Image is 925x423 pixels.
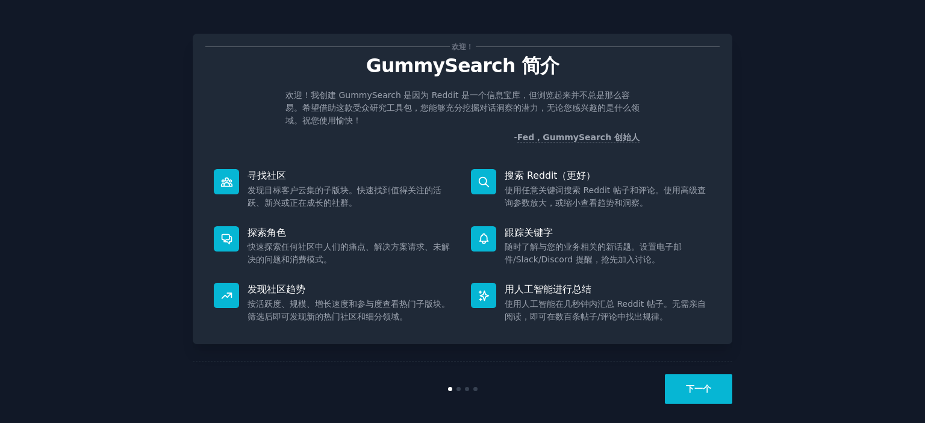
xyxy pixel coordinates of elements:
font: - [514,132,517,142]
font: 按活跃度、规模、增长速度和参与度查看热门子版块。筛选后即可发现新的热门社区和细分领域。 [248,299,450,321]
font: 使用人工智能在几秒钟内汇总 Reddit 帖子。无需亲自阅读，即可在数百条帖子/评论中找出规律。 [505,299,706,321]
font: GummySearch 简介 [366,55,559,76]
font: 搜索 Reddit（更好） [505,170,596,181]
a: Fed，GummySearch 创始人 [517,132,640,143]
font: 用人工智能进行总结 [505,283,591,295]
font: 快速探索任何社区中人们的痛点、解决方案请求、未解决的问题和消费模式。 [248,242,450,264]
font: 使用任意关键词搜索 Reddit 帖子和评论。使用高级查询参数放大，或缩小查看趋势和洞察。 [505,185,706,208]
font: 发现社区趋势 [248,283,305,295]
font: 发现目标客户云集的子版块。快速找到值得关注的活跃、新兴或正在成长的社群。 [248,185,441,208]
button: 下一个 [665,374,732,404]
font: 探索角色 [248,227,286,238]
font: 下一个 [686,384,711,394]
font: 寻找社区 [248,170,286,181]
font: 欢迎！我创建 GummySearch 是因为 Reddit 是一个信息宝库，但浏览起来并不总是那么容易。希望借助这款受众研究工具包，您能够充分挖掘对话洞察的潜力，无论您感兴趣的是什么领域。祝您使... [285,90,640,125]
font: 随时了解与您的业务相关的新话题。设置电子邮件/Slack/Discord 提醒，抢先加入讨论。 [505,242,682,264]
font: 跟踪关键字 [505,227,553,238]
font: Fed，GummySearch 创始人 [517,132,640,142]
font: 欢迎！ [452,43,473,51]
